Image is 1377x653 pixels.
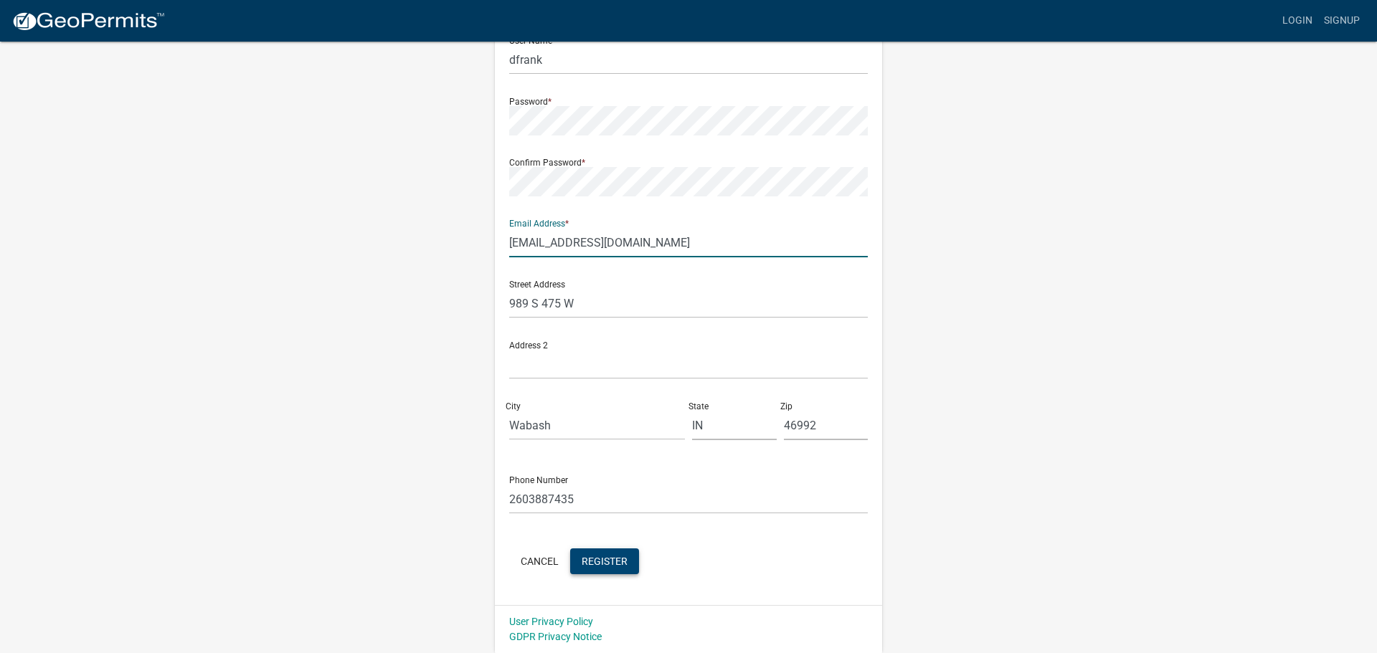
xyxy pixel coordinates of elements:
[509,616,593,627] a: User Privacy Policy
[1318,7,1366,34] a: Signup
[1277,7,1318,34] a: Login
[509,548,570,574] button: Cancel
[582,555,628,566] span: Register
[570,548,639,574] button: Register
[509,631,602,642] a: GDPR Privacy Notice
